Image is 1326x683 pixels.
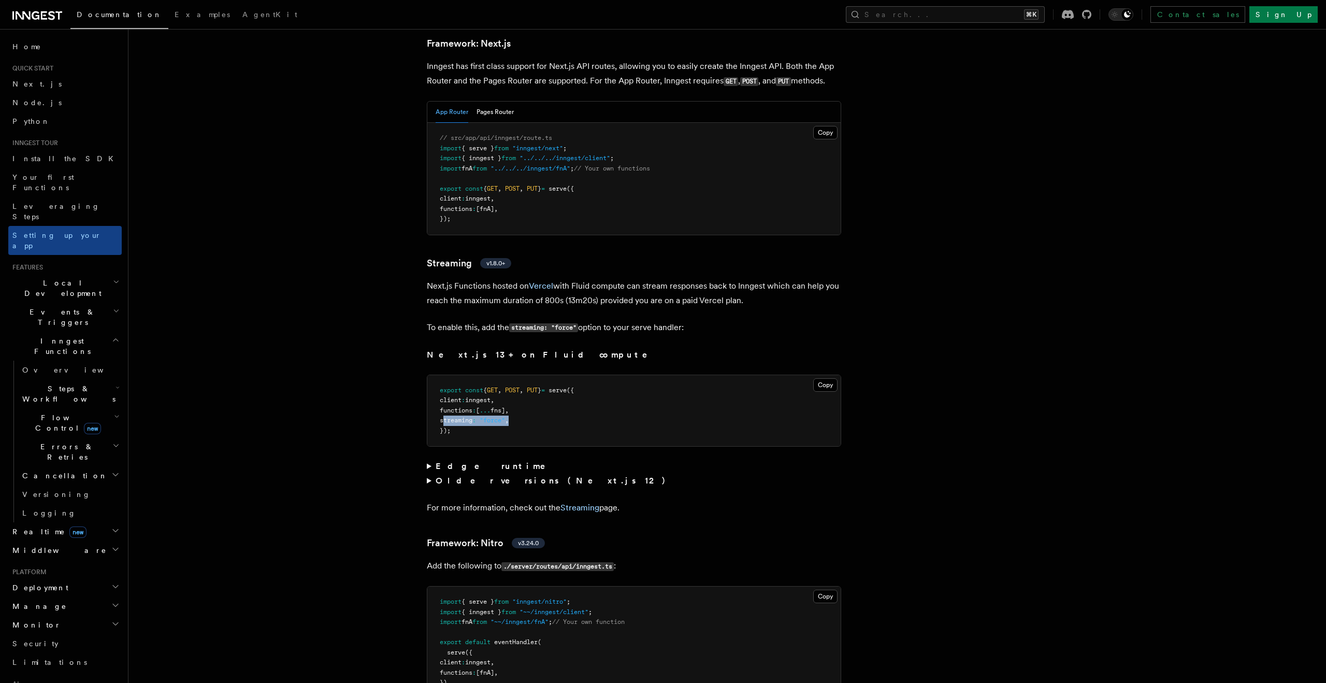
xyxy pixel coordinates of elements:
[8,361,122,522] div: Inngest Functions
[12,41,41,52] span: Home
[18,466,122,485] button: Cancellation
[520,608,588,616] span: "~~/inngest/client"
[8,336,112,357] span: Inngest Functions
[494,638,538,646] span: eventHandler
[494,205,498,212] span: ,
[776,77,790,86] code: PUT
[427,256,511,271] a: Streamingv1.8.0+
[552,618,625,625] span: // Your own function
[465,195,491,202] span: inngest
[436,102,468,123] button: App Router
[8,616,122,634] button: Monitor
[1150,6,1245,23] a: Contact sales
[440,215,451,222] span: });
[472,669,476,676] span: :
[427,59,841,89] p: Inngest has first class support for Next.js API routes, allowing you to easily create the Inngest...
[462,659,465,666] span: :
[236,3,304,28] a: AgentKit
[440,427,451,434] span: });
[18,412,114,433] span: Flow Control
[8,582,68,593] span: Deployment
[567,598,570,605] span: ;
[465,185,483,192] span: const
[472,618,487,625] span: from
[505,417,509,424] span: ,
[740,77,758,86] code: POST
[440,638,462,646] span: export
[509,323,578,332] code: streaming: "force"
[440,145,462,152] span: import
[8,307,113,328] span: Events & Triggers
[8,93,122,112] a: Node.js
[8,139,58,147] span: Inngest tour
[69,527,87,538] span: new
[724,77,738,86] code: GET
[529,281,553,291] a: Vercel
[18,437,122,466] button: Errors & Retries
[8,522,122,541] button: Realtimenew
[462,145,494,152] span: { serve }
[12,639,59,648] span: Security
[462,154,501,162] span: { inngest }
[549,185,567,192] span: serve
[498,185,501,192] span: ,
[8,601,67,611] span: Manage
[465,659,491,666] span: inngest
[8,653,122,672] a: Limitations
[8,634,122,653] a: Security
[440,608,462,616] span: import
[846,6,1045,23] button: Search...⌘K
[465,396,491,404] span: inngest
[505,407,509,414] span: ,
[462,165,472,172] span: fnA
[487,185,498,192] span: GET
[512,145,563,152] span: "inngest/next"
[476,669,494,676] span: [fnA]
[494,145,509,152] span: from
[18,504,122,522] a: Logging
[472,165,487,172] span: from
[494,669,498,676] span: ,
[813,590,838,603] button: Copy
[476,407,480,414] span: [
[472,417,476,424] span: :
[8,303,122,332] button: Events & Triggers
[610,154,614,162] span: ;
[8,541,122,560] button: Middleware
[18,383,116,404] span: Steps & Workflows
[567,185,574,192] span: ({
[440,669,472,676] span: functions
[427,536,545,550] a: Framework: Nitrov3.24.0
[487,387,498,394] span: GET
[8,197,122,226] a: Leveraging Steps
[18,361,122,379] a: Overview
[427,279,841,308] p: Next.js Functions hosted on with Fluid compute can stream responses back to Inngest which can hel...
[520,154,610,162] span: "../../../inngest/client"
[12,154,120,163] span: Install the SDK
[8,64,53,73] span: Quick start
[8,75,122,93] a: Next.js
[440,154,462,162] span: import
[440,659,462,666] span: client
[427,350,662,360] strong: Next.js 13+ on Fluid compute
[440,396,462,404] span: client
[512,598,567,605] span: "inngest/nitro"
[8,274,122,303] button: Local Development
[486,259,505,267] span: v1.8.0+
[549,618,552,625] span: ;
[462,195,465,202] span: :
[1024,9,1039,20] kbd: ⌘K
[436,476,671,486] strong: Older versions (Next.js 12)
[18,442,112,462] span: Errors & Retries
[505,185,520,192] span: POST
[462,598,494,605] span: { serve }
[501,608,516,616] span: from
[567,387,574,394] span: ({
[498,387,501,394] span: ,
[491,195,494,202] span: ,
[8,545,107,556] span: Middleware
[427,459,841,474] summary: Edge runtime
[476,205,494,212] span: [fnA]
[1249,6,1318,23] a: Sign Up
[427,320,841,335] p: To enable this, add the option to your serve handler:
